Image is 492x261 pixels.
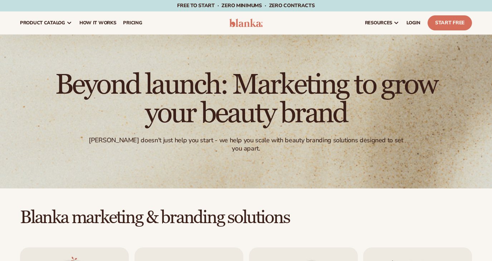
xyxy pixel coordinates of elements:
img: logo [229,19,263,27]
span: pricing [123,20,142,26]
div: [PERSON_NAME] doesn't just help you start - we help you scale with beauty branding solutions desi... [86,136,406,153]
a: How It Works [76,11,120,34]
a: Start Free [428,15,472,30]
span: product catalog [20,20,65,26]
span: LOGIN [406,20,420,26]
a: pricing [120,11,146,34]
a: resources [361,11,403,34]
span: Free to start · ZERO minimums · ZERO contracts [177,2,315,9]
span: resources [365,20,392,26]
h1: Beyond launch: Marketing to grow your beauty brand [49,70,443,128]
span: How It Works [79,20,116,26]
a: product catalog [16,11,76,34]
a: LOGIN [403,11,424,34]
